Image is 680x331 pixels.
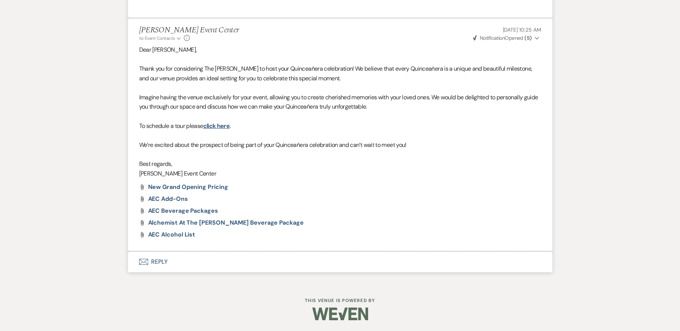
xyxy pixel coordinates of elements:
[480,35,505,41] span: Notification
[139,46,197,54] span: Dear [PERSON_NAME],
[139,26,239,35] h5: [PERSON_NAME] Event Center
[139,160,172,168] span: Best regards,
[503,26,541,33] span: [DATE] 10:25 AM
[139,35,182,42] button: to: Event Contacts
[128,251,552,272] button: Reply
[148,208,218,214] a: AEC Beverage Packages
[148,183,228,191] span: New Grand Opening Pricing
[473,35,532,41] span: Opened
[148,231,195,238] span: AEC Alcohol List
[472,34,541,42] button: NotificationOpened (5)
[139,65,532,82] span: Thank you for considering The [PERSON_NAME] to host your Quinceañera celebration! We believe that...
[148,219,304,226] span: Alchemist at The [PERSON_NAME] Beverage Package
[203,122,230,130] a: click here
[139,122,203,130] span: To schedule a tour please
[312,301,368,327] img: Weven Logo
[139,35,175,41] span: to: Event Contacts
[148,232,195,238] a: AEC Alcohol List
[148,207,218,215] span: AEC Beverage Packages
[148,184,228,190] a: New Grand Opening Pricing
[524,35,531,41] strong: ( 5 )
[148,195,188,203] span: AEC Add-Ons
[139,169,541,179] p: [PERSON_NAME] Event Center
[148,196,188,202] a: AEC Add-Ons
[139,141,406,149] span: We’re excited about the prospect of being part of your Quinceañera celebration and can’t wait to ...
[148,220,304,226] a: Alchemist at The [PERSON_NAME] Beverage Package
[230,122,230,130] span: .
[139,93,538,111] span: Imagine having the venue exclusively for your event, allowing you to create cherished memories wi...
